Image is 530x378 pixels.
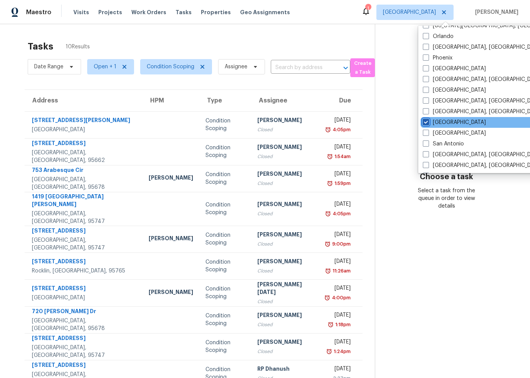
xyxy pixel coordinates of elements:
div: Closed [257,240,314,248]
div: [STREET_ADDRESS] [32,258,136,267]
div: Closed [257,321,314,328]
div: [STREET_ADDRESS] [32,139,136,149]
div: Closed [257,126,314,134]
img: Overdue Alarm Icon [325,126,331,134]
span: Create a Task [354,59,371,77]
div: 753 Arabesque Cir [32,166,136,176]
div: [DATE] [326,170,351,180]
div: [PERSON_NAME] [149,234,193,244]
label: [GEOGRAPHIC_DATA] [423,86,486,94]
th: Type [199,90,251,111]
span: [GEOGRAPHIC_DATA] [383,8,436,16]
div: [PERSON_NAME][DATE] [257,281,314,298]
img: Overdue Alarm Icon [325,267,331,275]
div: [PERSON_NAME] [257,143,314,153]
div: Closed [257,298,314,305]
div: Condition Scoping [205,285,245,300]
span: [PERSON_NAME] [472,8,518,16]
div: 4:05pm [331,210,351,218]
div: [STREET_ADDRESS] [32,227,136,236]
input: Search by address [271,62,329,74]
div: Condition Scoping [205,144,245,159]
div: [DATE] [326,200,351,210]
div: Closed [257,153,314,160]
div: 720 [PERSON_NAME] Dr [32,307,136,317]
label: Orlando [423,33,454,40]
div: [STREET_ADDRESS] [32,361,136,371]
label: San Antonio [423,140,464,148]
span: Open + 1 [94,63,116,71]
div: [GEOGRAPHIC_DATA] [32,294,136,302]
label: [GEOGRAPHIC_DATA] [423,119,486,126]
div: Closed [257,267,314,275]
div: 1:54am [333,153,351,160]
div: [PERSON_NAME] [257,258,314,267]
span: Tasks [176,10,192,15]
div: RP Dhanush [257,365,314,375]
div: [DATE] [326,258,351,267]
div: [DATE] [326,231,351,240]
button: Create a Task [350,58,375,77]
span: Work Orders [131,8,166,16]
div: 1:59pm [333,180,351,187]
img: Overdue Alarm Icon [324,294,330,302]
label: [GEOGRAPHIC_DATA] [423,65,486,73]
span: Geo Assignments [240,8,290,16]
img: Overdue Alarm Icon [326,348,332,355]
th: Due [320,90,363,111]
div: [DATE] [326,311,351,321]
div: 1 [365,5,371,12]
span: Maestro [26,8,51,16]
div: [GEOGRAPHIC_DATA], [GEOGRAPHIC_DATA], 95747 [32,344,136,359]
button: Open [340,63,351,73]
div: Condition Scoping [205,171,245,186]
div: [GEOGRAPHIC_DATA], [GEOGRAPHIC_DATA], 95678 [32,317,136,332]
div: Closed [257,348,314,355]
div: Condition Scoping [205,231,245,247]
div: [PERSON_NAME] [149,174,193,183]
div: [PERSON_NAME] [257,170,314,180]
label: [GEOGRAPHIC_DATA] [423,129,486,137]
div: Condition Scoping [205,201,245,216]
div: [GEOGRAPHIC_DATA], [GEOGRAPHIC_DATA], 95662 [32,149,136,164]
th: HPM [142,90,199,111]
img: Overdue Alarm Icon [325,210,331,218]
div: 11:26am [331,267,351,275]
div: Rocklin, [GEOGRAPHIC_DATA], 95765 [32,267,136,275]
div: 1:18pm [334,321,351,328]
h2: Tasks [28,43,53,50]
div: [DATE] [326,284,351,294]
div: [PERSON_NAME] [257,338,314,348]
div: [PERSON_NAME] [257,311,314,321]
div: Condition Scoping [205,258,245,274]
span: Properties [201,8,231,16]
div: Closed [257,210,314,218]
div: Condition Scoping [205,117,245,132]
th: Address [25,90,142,111]
img: Overdue Alarm Icon [327,153,333,160]
span: Assignee [225,63,247,71]
div: [PERSON_NAME] [149,288,193,298]
div: [GEOGRAPHIC_DATA], [GEOGRAPHIC_DATA], 95678 [32,176,136,191]
span: Date Range [34,63,63,71]
div: 1419 [GEOGRAPHIC_DATA][PERSON_NAME] [32,193,136,210]
div: [GEOGRAPHIC_DATA], [GEOGRAPHIC_DATA], 95747 [32,236,136,252]
div: 4:05pm [331,126,351,134]
div: [DATE] [326,365,351,375]
div: [DATE] [326,116,351,126]
span: Projects [98,8,122,16]
div: Condition Scoping [205,312,245,327]
th: Assignee [251,90,320,111]
img: Overdue Alarm Icon [328,321,334,328]
img: Overdue Alarm Icon [327,180,333,187]
div: [STREET_ADDRESS] [32,334,136,344]
div: [GEOGRAPHIC_DATA] [32,126,136,134]
div: [PERSON_NAME] [257,200,314,210]
div: [PERSON_NAME] [257,231,314,240]
div: 9:00pm [331,240,351,248]
div: [GEOGRAPHIC_DATA], [GEOGRAPHIC_DATA], 95747 [32,210,136,225]
div: [STREET_ADDRESS][PERSON_NAME] [32,116,136,126]
div: Closed [257,180,314,187]
div: [DATE] [326,338,351,348]
label: Phoenix [423,54,452,62]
